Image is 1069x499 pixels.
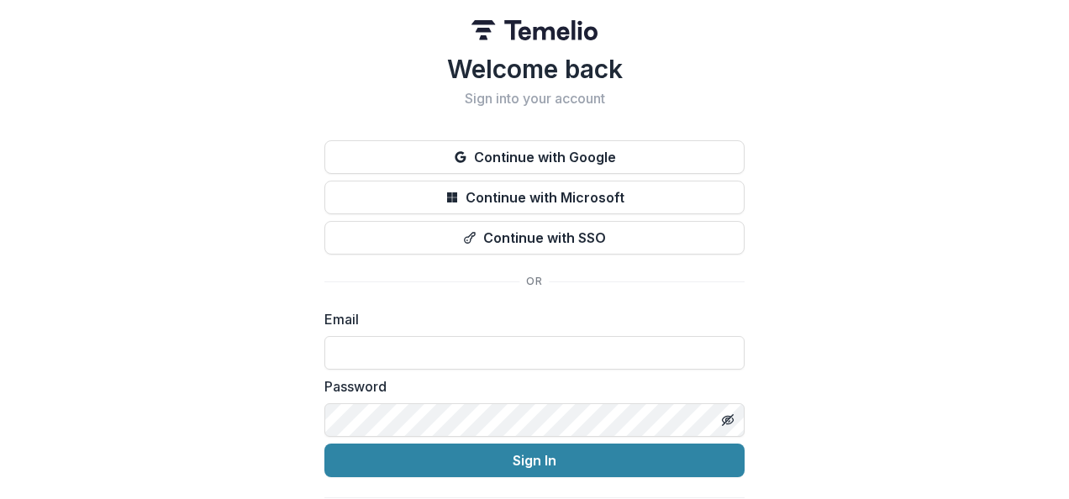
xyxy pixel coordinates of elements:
button: Continue with Microsoft [324,181,745,214]
button: Sign In [324,444,745,477]
button: Continue with SSO [324,221,745,255]
label: Password [324,376,735,397]
button: Toggle password visibility [714,407,741,433]
img: Temelio [471,20,598,40]
h2: Sign into your account [324,91,745,107]
label: Email [324,309,735,329]
h1: Welcome back [324,54,745,84]
button: Continue with Google [324,140,745,174]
